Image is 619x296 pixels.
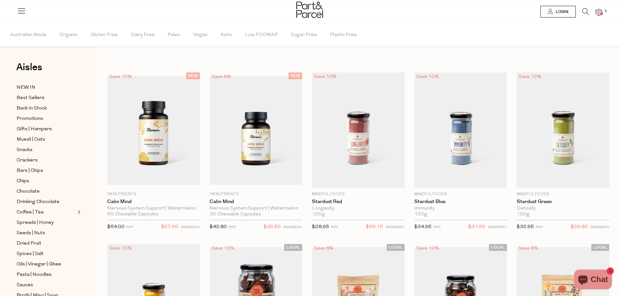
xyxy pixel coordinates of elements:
a: Login [540,6,576,18]
a: Aisles [16,62,42,79]
a: Chips [17,177,76,185]
div: Save 8% [517,244,540,253]
a: Dried Fruit [17,239,76,248]
div: Save 10% [517,72,543,81]
a: Pasta | Noodles [17,271,76,279]
span: NEW [186,72,200,79]
span: LOCAL [387,244,405,251]
div: Save 10% [414,244,441,253]
img: Stardust Red [312,72,405,188]
a: Spices | Salt [17,250,76,258]
a: Muesli | Oats [17,135,76,144]
span: Sauces [17,281,33,289]
span: Chips [17,177,29,185]
span: $39.50 [264,223,281,231]
div: Detoxify [517,206,609,212]
img: Calm Mind [210,76,302,185]
div: Save 10% [312,72,339,81]
span: Aisles [16,60,42,74]
span: NEW [289,72,302,79]
span: Australian Made [10,24,46,46]
span: Spices | Salt [17,250,44,258]
span: $57.90 [161,223,178,231]
span: Keto [221,24,232,46]
span: $32.95 [517,225,534,229]
span: $31.60 [468,223,485,231]
span: Crackers [17,157,38,164]
span: Seeds | Nuts [17,229,45,237]
img: Part&Parcel [296,2,323,18]
span: Chocolate [17,188,40,196]
span: Pasta | Noodles [17,271,52,279]
a: Drinking Chocolate [17,198,76,206]
span: Spreads | Honey [17,219,54,227]
span: Login [554,9,568,15]
span: $29.80 [571,223,588,231]
div: Save 10% [107,244,134,253]
span: Coffee | Tea [17,209,44,216]
span: LOCAL [284,244,302,251]
span: Snacks [17,146,32,154]
span: Plastic Free [330,24,357,46]
span: Bars | Chips [17,167,43,175]
small: MEMBERS [283,225,302,229]
span: 1 [603,8,609,14]
span: Dairy Free [131,24,155,46]
p: Mindful Foods [312,191,405,197]
div: Save 10% [210,244,236,253]
a: Bars | Chips [17,167,76,175]
small: MEMBERS [181,225,200,229]
span: 120g [312,212,325,217]
a: Sauces [17,281,76,289]
small: MEMBERS [590,225,609,229]
div: Immunity [414,206,507,212]
div: Save 10% [414,72,441,81]
span: Drinking Chocolate [17,198,59,206]
div: Save 10% [107,72,134,81]
p: I'm Nutrients [210,191,302,197]
button: Expand/Collapse Coffee | Tea [76,208,81,216]
span: Gluten Free [91,24,118,46]
span: Promotions [17,115,43,123]
span: 120g [517,212,530,217]
span: Sugar Free [291,24,317,46]
p: Mindful Foods [517,191,609,197]
span: $26.15 [366,223,383,231]
a: Promotions [17,115,76,123]
a: Calm Mind [107,199,200,205]
span: Dried Fruit [17,240,41,248]
small: RRP [331,225,338,229]
span: Paleo [168,24,180,46]
a: Stardust Green [517,199,609,205]
a: Chocolate [17,187,76,196]
span: 120g [414,212,427,217]
a: Snacks [17,146,76,154]
span: Muesli | Oats [17,136,45,144]
span: LOCAL [489,244,507,251]
p: Mindful Foods [414,191,507,197]
inbox-online-store-chat: Shopify online store chat [572,270,614,291]
span: NEW IN [17,84,35,92]
span: Gifts | Hampers [17,125,52,133]
a: Gifts | Hampers [17,125,76,133]
img: Stardust Green [517,72,609,188]
span: $64.00 [107,225,124,229]
img: Calm Mind [107,76,200,185]
span: LOCAL [591,244,609,251]
img: Stardust Blue [414,72,507,188]
small: RRP [228,225,236,229]
a: Stardust Red [312,199,405,205]
div: Longevity [312,206,405,212]
p: I'm Nutrients [107,191,200,197]
a: Crackers [17,156,76,164]
a: Seeds | Nuts [17,229,76,237]
a: 1 [596,9,602,16]
span: Low FODMAP [245,24,278,46]
a: Back In Stock [17,104,76,112]
small: RRP [126,225,134,229]
div: Nervous System Support | Watermelon [107,206,200,212]
a: Spreads | Honey [17,219,76,227]
span: Oils | Vinegar | Ghee [17,261,61,268]
span: 30 Chewable Capsules [210,212,261,217]
span: Vegan [193,24,208,46]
